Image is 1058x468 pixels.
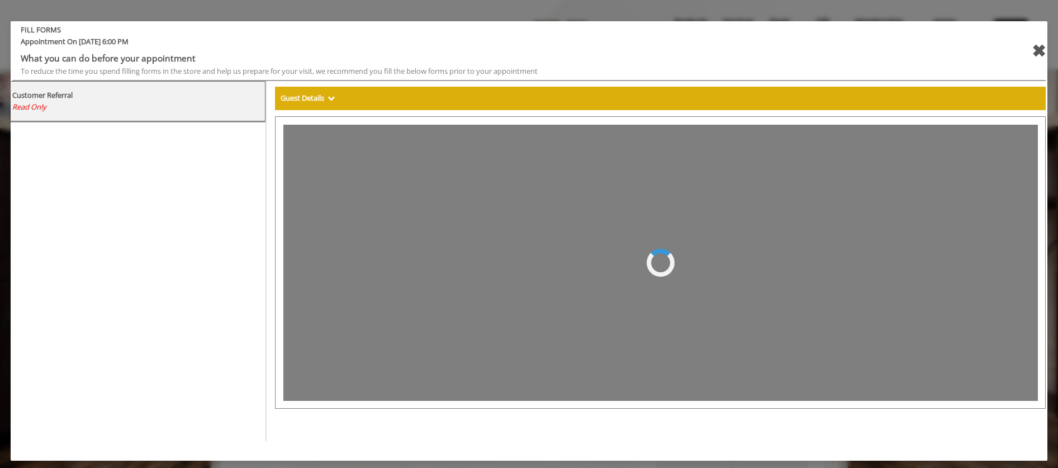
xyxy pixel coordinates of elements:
b: What you can do before your appointment [21,52,196,64]
span: Appointment On [DATE] 6:00 PM [12,36,959,52]
div: close forms [1032,37,1046,64]
b: Guest Details [281,93,324,103]
b: FILL FORMS [12,24,959,36]
div: Guest Details Show [275,87,1046,110]
span: Show [328,93,335,103]
b: Customer Referral [12,90,73,100]
div: To reduce the time you spend filling forms in the store and help us prepare for your visit, we re... [21,65,950,77]
span: Read Only [12,102,46,112]
iframe: formsViewWeb [275,116,1046,409]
